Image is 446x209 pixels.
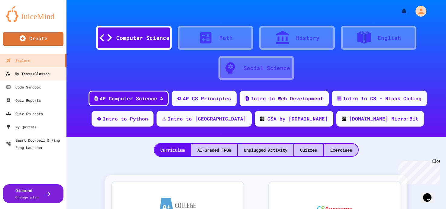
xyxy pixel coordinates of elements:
div: Intro to [GEOGRAPHIC_DATA] [168,115,246,122]
img: CODE_logo_RGB.png [342,117,346,121]
div: Math [219,34,233,42]
div: My Account [409,4,428,18]
div: My Quizzes [6,123,37,130]
div: Chat with us now!Close [2,2,42,38]
div: Curriculum [154,144,191,156]
div: Quiz Reports [6,97,41,104]
div: AI-Graded FRQs [191,144,237,156]
div: Unplugged Activity [238,144,293,156]
div: Diamond [15,187,39,200]
div: AP Computer Science A [100,95,163,102]
a: Create [3,32,63,46]
button: DiamondChange plan [3,184,63,203]
div: Intro to Python [103,115,148,122]
div: Intro to Web Development [251,95,323,102]
div: AP CS Principles [183,95,231,102]
iframe: chat widget [396,159,440,184]
div: Explore [6,57,30,64]
div: Quizzes [294,144,323,156]
div: Computer Science [116,34,170,42]
iframe: chat widget [421,185,440,203]
div: Social Science [244,64,290,72]
span: Change plan [15,195,39,199]
div: History [296,34,319,42]
div: Code Sandbox [6,83,41,91]
div: CSA by [DOMAIN_NAME] [267,115,328,122]
div: Quiz Students [6,110,43,117]
div: Exercises [324,144,358,156]
div: [DOMAIN_NAME] Micro:Bit [349,115,419,122]
div: Smart Doorbell & Ping Pong Launcher [6,137,64,151]
div: English [378,34,401,42]
img: logo-orange.svg [6,6,60,22]
div: My Notifications [389,6,409,16]
div: My Teams/Classes [5,70,50,78]
img: CODE_logo_RGB.png [260,117,264,121]
div: Intro to CS - Block Coding [343,95,422,102]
